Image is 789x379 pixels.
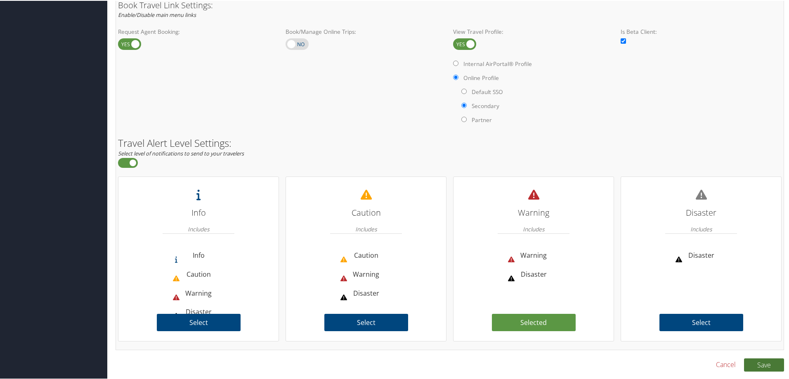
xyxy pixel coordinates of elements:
em: Includes [355,220,377,236]
label: Request Agent Booking: [118,27,279,35]
h3: Info [163,204,234,220]
label: Select [157,313,241,330]
li: Disaster [683,245,719,264]
label: View Travel Profile: [453,27,614,35]
label: Secondary [472,101,499,109]
li: Disaster [516,264,552,283]
label: Book/Manage Online Trips: [286,27,446,35]
em: Includes [188,220,209,236]
label: Is Beta Client: [621,27,782,35]
label: Select [324,313,408,330]
em: Includes [523,220,544,236]
label: Online Profile [463,73,499,81]
label: Partner [472,115,492,123]
label: Selected [492,313,576,330]
li: Warning [516,245,552,264]
em: Enable/Disable main menu links [118,10,196,18]
li: Warning [348,264,384,283]
a: Cancel [716,359,736,369]
li: Disaster [348,283,384,302]
li: Warning [181,283,217,302]
em: Includes [690,220,712,236]
li: Disaster [181,302,217,321]
li: Info [181,245,217,264]
label: Default SSO [472,87,503,95]
h3: Book Travel Link Settings: [118,0,782,9]
button: Save [744,358,784,371]
h3: Caution [330,204,402,220]
li: Caution [348,245,384,264]
label: Select [659,313,743,330]
h2: Travel Alert Level Settings: [118,137,782,147]
li: Caution [181,264,217,283]
em: Select level of notifications to send to your travelers [118,149,244,156]
h3: Warning [498,204,569,220]
label: Internal AirPortal® Profile [463,59,532,67]
h3: Disaster [665,204,737,220]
